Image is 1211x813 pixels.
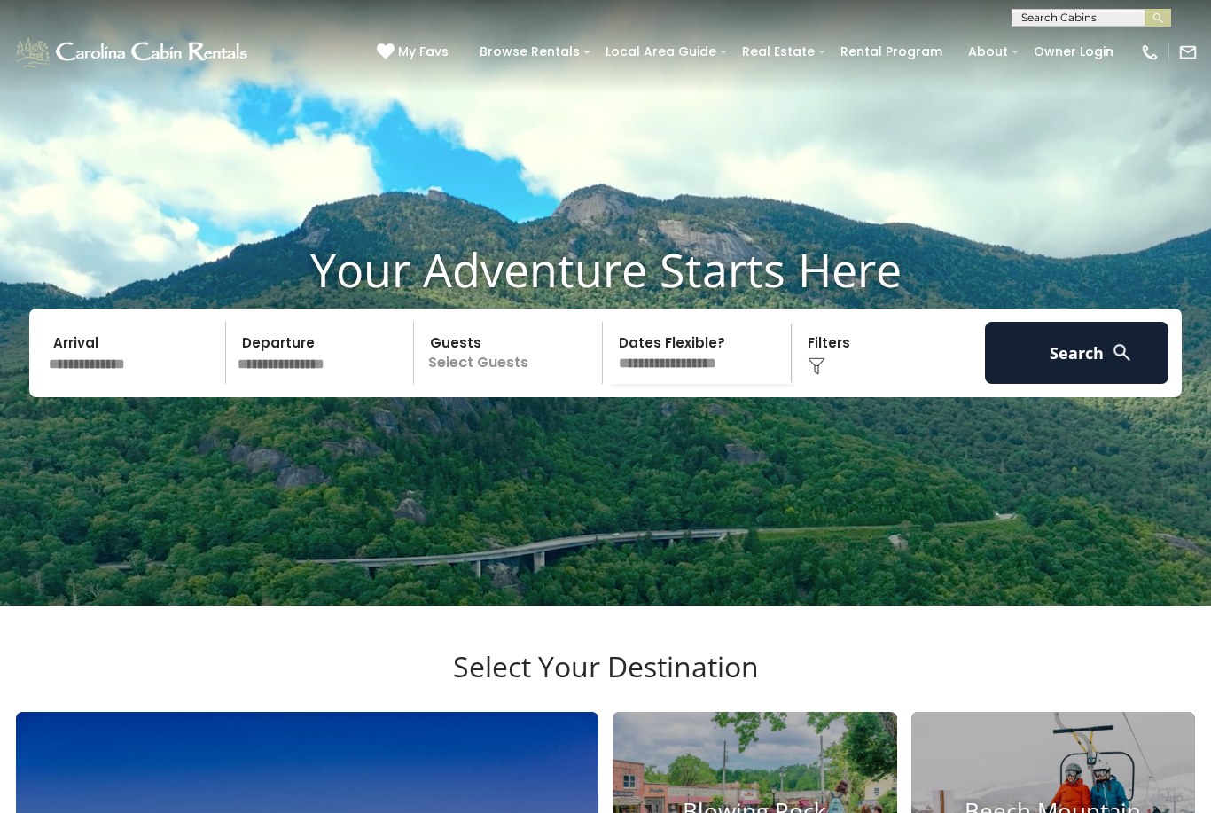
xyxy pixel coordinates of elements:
span: My Favs [398,43,449,61]
a: Browse Rentals [471,38,589,66]
h3: Select Your Destination [13,650,1198,712]
p: Select Guests [419,322,602,384]
a: About [959,38,1017,66]
img: mail-regular-white.png [1178,43,1198,62]
h1: Your Adventure Starts Here [13,242,1198,297]
a: Rental Program [832,38,951,66]
a: Owner Login [1025,38,1122,66]
img: search-regular-white.png [1111,341,1133,364]
a: Local Area Guide [597,38,725,66]
img: White-1-1-2.png [13,35,253,70]
a: Real Estate [733,38,824,66]
img: phone-regular-white.png [1140,43,1160,62]
button: Search [985,322,1168,384]
a: My Favs [377,43,453,62]
img: filter--v1.png [808,357,825,375]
